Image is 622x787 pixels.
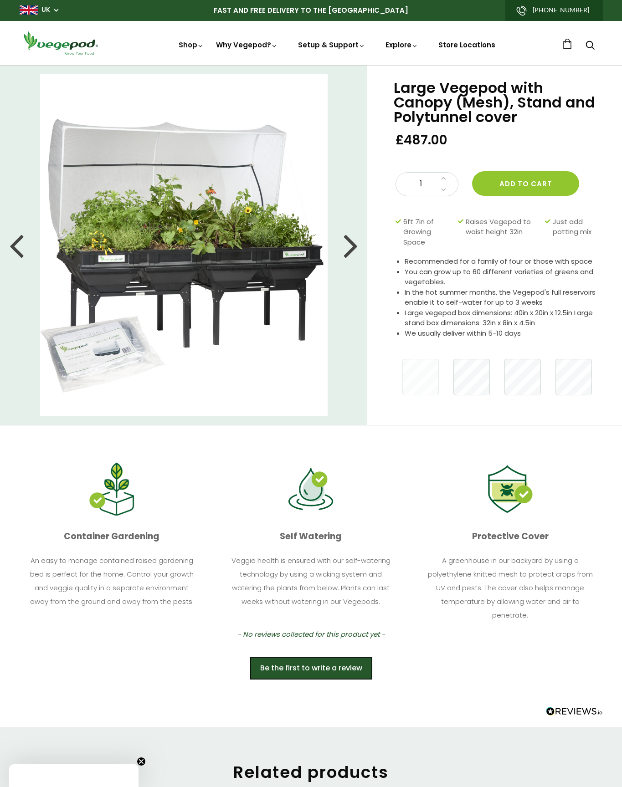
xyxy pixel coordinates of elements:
[405,287,599,308] li: In the hot summer months, the Vegepod's full reservoirs enable it to self-water for up to 3 weeks
[20,648,603,680] div: Be the first to write a review
[405,308,599,328] li: Large vegepod box dimensions: 40in x 20in x 12.5in Large stand box dimensions: 32in x 8in x 4.5in
[20,528,204,545] p: Container Gardening
[405,178,436,190] span: 1
[20,30,102,56] img: Vegepod
[586,41,595,51] a: Search
[386,40,418,50] a: Explore
[40,74,327,416] img: Large Vegepod with Canopy (Mesh), Stand and Polytunnel cover
[27,554,196,608] p: An easy to manage contained raised gardening bed is perfect for the home. Control your growth and...
[405,267,599,287] li: You can grow up to 60 different varieties of greens and vegetables.
[250,657,372,680] div: Be the first to write a review
[219,528,403,545] p: Self Watering
[553,217,595,248] span: Just add potting mix
[9,764,139,787] div: Close teaser
[546,707,603,716] img: Leads to vegepod.co.uk's company reviews page on REVIEWS.io.
[438,184,449,196] a: Decrease quantity by 1
[438,173,449,184] a: Increase quantity by 1
[405,328,599,339] li: We usually deliver within 5-10 days
[466,217,540,248] span: Raises Vegepod to waist height 32in
[20,5,38,15] img: gb_large.png
[20,762,603,782] h2: Related products
[426,554,595,622] p: A greenhouse in our backyard by using a polyethylene knitted mesh to protect crops from UV and pe...
[472,171,579,196] button: Add to cart
[418,528,602,545] p: Protective Cover
[237,629,385,639] em: - No reviews collected for this product yet -
[438,40,495,50] a: Store Locations
[179,40,204,50] a: Shop
[137,757,146,766] button: Close teaser
[396,132,447,148] span: £487.00
[394,81,599,124] h1: Large Vegepod with Canopy (Mesh), Stand and Polytunnel cover
[405,256,599,267] li: Recommended for a family of four or those with space
[226,554,395,608] p: Veggie health is ensured with our self-watering technology by using a wicking system and watering...
[298,40,365,50] a: Setup & Support
[41,5,50,15] a: UK
[216,40,278,50] a: Why Vegepod?
[403,217,453,248] span: 6ft 7in of Growing Space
